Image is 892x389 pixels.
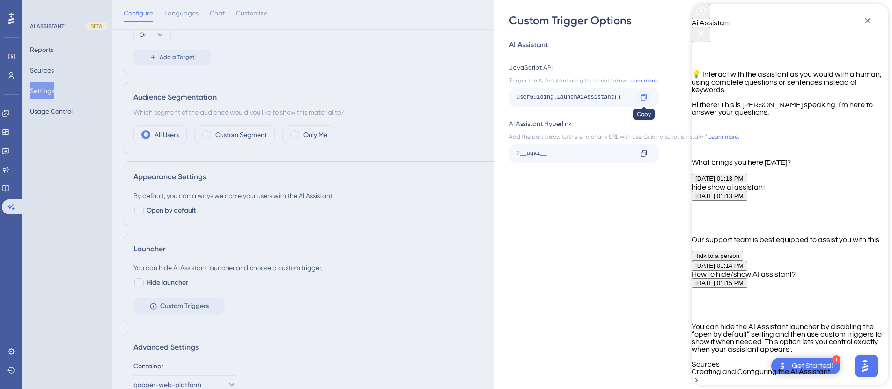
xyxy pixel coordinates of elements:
[4,171,52,178] span: [DATE] 01:13 PM
[627,77,658,84] a: Learn more.
[4,258,52,265] span: [DATE] 01:14 PM
[516,146,633,161] div: ?__ugai__
[509,62,871,73] div: JavaScript API
[509,133,871,140] div: Add the part below to the end of any URL with UserGuiding script is installed.
[4,249,48,256] span: Talk to a person
[4,189,52,196] span: [DATE] 01:13 PM
[509,118,871,129] div: AI Assistant Hyperlink
[22,2,59,14] span: Need Help?
[4,276,52,283] span: [DATE] 01:15 PM
[509,13,879,28] div: Custom Trigger Options
[516,90,633,105] div: userGuiding.launchAiAssistant()
[3,3,25,25] button: Open AI Assistant Launcher
[509,77,871,84] div: Trigger the AI Assistant using the script below.
[509,39,871,51] div: AI Assistant
[4,6,21,22] img: launcher-image-alternative-text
